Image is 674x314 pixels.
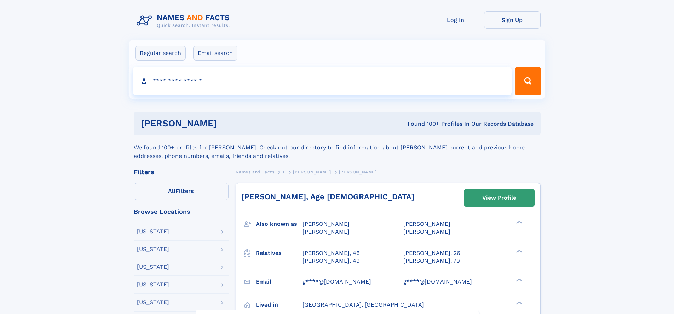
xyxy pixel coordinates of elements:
[137,282,169,287] div: [US_STATE]
[482,190,516,206] div: View Profile
[403,228,450,235] span: [PERSON_NAME]
[256,218,303,230] h3: Also known as
[427,11,484,29] a: Log In
[256,247,303,259] h3: Relatives
[514,249,523,253] div: ❯
[135,46,186,61] label: Regular search
[515,67,541,95] button: Search Button
[282,170,285,175] span: T
[137,229,169,234] div: [US_STATE]
[256,276,303,288] h3: Email
[134,183,229,200] label: Filters
[134,11,236,30] img: Logo Names and Facts
[339,170,377,175] span: [PERSON_NAME]
[134,169,229,175] div: Filters
[514,278,523,282] div: ❯
[141,119,312,128] h1: [PERSON_NAME]
[293,167,331,176] a: [PERSON_NAME]
[236,167,275,176] a: Names and Facts
[134,135,541,160] div: We found 100+ profiles for [PERSON_NAME]. Check out our directory to find information about [PERS...
[282,167,285,176] a: T
[303,249,360,257] a: [PERSON_NAME], 46
[168,188,175,194] span: All
[403,257,460,265] a: [PERSON_NAME], 79
[484,11,541,29] a: Sign Up
[256,299,303,311] h3: Lived in
[293,170,331,175] span: [PERSON_NAME]
[137,299,169,305] div: [US_STATE]
[403,221,450,227] span: [PERSON_NAME]
[464,189,534,206] a: View Profile
[312,120,534,128] div: Found 100+ Profiles In Our Records Database
[303,257,360,265] a: [PERSON_NAME], 49
[133,67,512,95] input: search input
[134,209,229,215] div: Browse Locations
[303,228,350,235] span: [PERSON_NAME]
[303,221,350,227] span: [PERSON_NAME]
[137,246,169,252] div: [US_STATE]
[193,46,237,61] label: Email search
[514,220,523,225] div: ❯
[137,264,169,270] div: [US_STATE]
[303,301,424,308] span: [GEOGRAPHIC_DATA], [GEOGRAPHIC_DATA]
[514,301,523,305] div: ❯
[403,249,460,257] a: [PERSON_NAME], 26
[242,192,414,201] a: [PERSON_NAME], Age [DEMOGRAPHIC_DATA]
